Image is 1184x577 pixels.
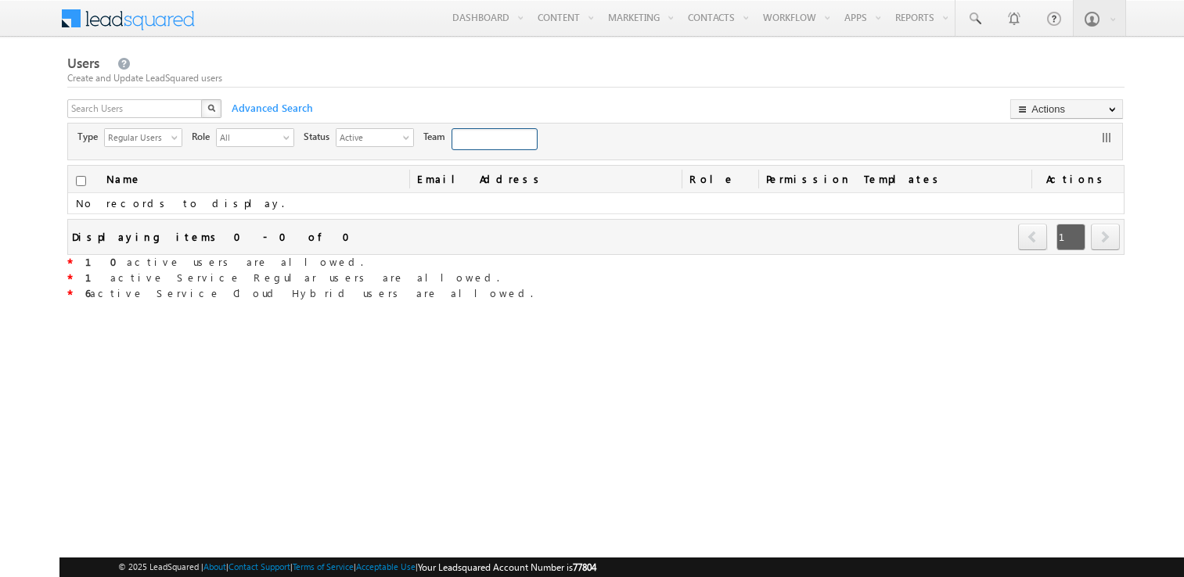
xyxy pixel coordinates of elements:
span: active Service Regular users are allowed. [73,271,499,284]
span: Team [423,130,452,144]
span: © 2025 LeadSquared | | | | | [118,560,596,575]
a: prev [1018,225,1048,250]
a: Acceptable Use [356,561,416,572]
span: Permission Templates [758,166,1031,192]
span: 77804 [573,561,596,573]
span: next [1091,224,1120,250]
div: Displaying items 0 - 0 of 0 [72,228,359,245]
strong: 10 [85,255,127,268]
span: active users are allowed. [73,255,363,268]
span: active Service Cloud Hybrid users are allowed. [73,286,533,299]
span: Role [192,130,216,144]
a: Name [99,166,149,192]
span: Advanced Search [224,101,318,115]
td: No records to display. [68,193,1125,214]
span: Status [304,130,336,144]
span: Type [77,130,104,144]
span: select [171,133,184,142]
span: Regular Users [105,129,169,145]
button: Actions [1010,99,1123,119]
div: Create and Update LeadSquared users [67,71,1125,85]
span: 1 [1056,224,1085,250]
a: Terms of Service [293,561,354,572]
strong: 6 [85,286,90,299]
a: About [203,561,226,572]
img: Search [207,104,215,112]
span: select [283,133,296,142]
span: select [403,133,416,142]
a: Role [682,166,758,192]
span: Users [67,54,99,72]
a: Email Address [409,166,682,192]
a: Contact Support [229,561,290,572]
span: Actions [1031,166,1125,192]
span: Your Leadsquared Account Number is [418,561,596,573]
span: Active [336,129,401,145]
strong: 1 [85,271,110,284]
span: All [217,129,281,145]
span: prev [1018,224,1047,250]
input: Search Users [67,99,203,118]
a: next [1091,225,1120,250]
